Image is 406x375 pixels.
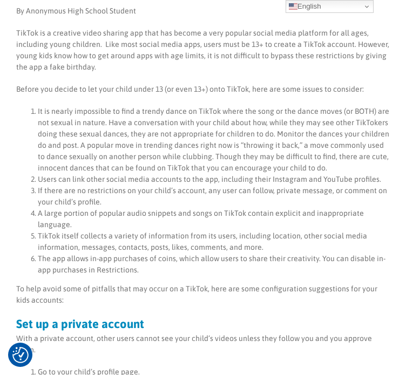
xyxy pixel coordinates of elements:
[16,283,390,306] p: To help avoid some of pitfalls that may occur on a TikTok, here are some configuration suggestion...
[38,185,390,208] li: If there are no restrictions on your child’s account, any user can follow, private message, or co...
[12,347,29,363] button: Consent Preferences
[16,317,144,331] strong: Set up a private account
[38,253,390,276] li: The app allows in-app purchases of coins, which allow users to share their creativity. You can di...
[16,333,390,356] p: With a private account, other users cannot see your child’s videos unless they follow you and you...
[289,2,297,11] img: en
[16,28,390,73] p: TikTok is a creative video sharing app that has become a very popular social media platform for a...
[38,174,390,185] li: Users can link other social media accounts to the app, including their Instagram and YouTube prof...
[38,106,390,174] li: It is nearly impossible to find a trendy dance on TikTok where the song or the dance moves (or BO...
[16,5,390,17] p: By Anonymous High School Student
[38,208,390,230] li: A large portion of popular audio snippets and songs on TikTok contain explicit and inappropriate ...
[16,84,390,95] p: Before you decide to let your child under 13 (or even 13+) onto TikTok, here are some issues to c...
[12,347,29,363] img: Revisit consent button
[38,230,390,253] li: TikTok itself collects a variety of information from its users, including location, other social ...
